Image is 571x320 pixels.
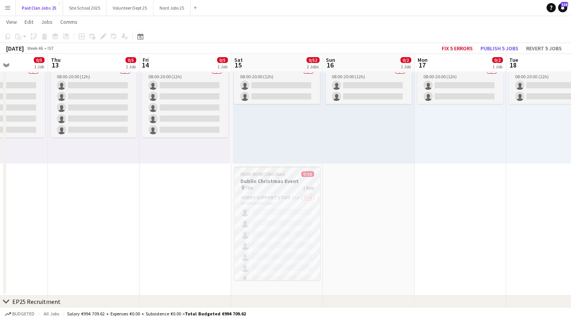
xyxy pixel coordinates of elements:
[439,43,476,53] button: Fix 5 errors
[25,18,33,25] span: Edit
[492,64,502,69] div: 1 Job
[234,167,320,280] app-job-card: 09:00-00:00 (15h) (Sun)0/50Dublin Christmas Event TBA1 RoleEvent Support Staff31A0/5009:00-00:00 ...
[34,57,44,63] span: 0/5
[107,0,153,15] button: Volunteer Dept 25
[34,64,44,69] div: 1 Job
[16,0,63,15] button: Paid Clan Jobs 25
[125,57,136,63] span: 0/5
[417,48,503,104] app-job-card: 08:00-20:00 (12h)0/2 RDS1 RoleSite Crew0/208:00-20:00 (12h)
[326,56,335,63] span: Sun
[142,48,228,137] app-job-card: 08:00-20:00 (12h)0/51 RoleSite Crew0/508:00-20:00 (12h)
[153,0,191,15] button: Nord Jobs 25
[509,56,518,63] span: Tue
[307,64,319,69] div: 2 Jobs
[51,48,137,137] app-job-card: 08:00-20:00 (12h)0/51 RoleSite Crew0/508:00-20:00 (12h)
[326,48,411,104] app-job-card: 08:00-20:00 (12h)0/2 RDS1 RoleSite Crew0/208:00-20:00 (12h)
[3,17,20,27] a: View
[558,3,567,12] a: 116
[126,64,136,69] div: 1 Job
[57,17,81,27] a: Comms
[417,67,503,104] app-card-role: Site Crew0/208:00-20:00 (12h)
[38,17,56,27] a: Jobs
[401,64,411,69] div: 1 Job
[416,61,428,69] span: 17
[326,67,411,104] app-card-role: Site Crew0/208:00-20:00 (12h)
[245,185,253,191] span: TBA
[25,45,44,51] span: Week 46
[6,18,17,25] span: View
[60,18,77,25] span: Comms
[508,61,518,69] span: 18
[51,67,137,137] app-card-role: Site Crew0/508:00-20:00 (12h)
[142,67,228,137] app-card-role: Site Crew0/508:00-20:00 (12h)
[143,56,149,63] span: Fri
[477,43,522,53] button: Publish 5 jobs
[418,56,428,63] span: Mon
[4,310,36,318] button: Budgeted
[12,311,35,317] span: Budgeted
[523,43,565,53] button: Revert 5 jobs
[233,61,243,69] span: 15
[561,2,568,7] span: 116
[50,61,61,69] span: 13
[301,171,314,177] span: 0/50
[306,57,319,63] span: 0/52
[303,185,314,191] span: 1 Role
[217,57,228,63] span: 0/5
[234,67,320,104] app-card-role: Site Crew0/208:00-20:00 (12h)
[217,64,227,69] div: 1 Job
[234,178,320,185] h3: Dublin Christmas Event
[42,311,61,317] span: All jobs
[240,171,285,177] span: 09:00-00:00 (15h) (Sun)
[325,61,335,69] span: 16
[48,45,54,51] div: IST
[492,57,503,63] span: 0/2
[234,48,320,104] app-job-card: 08:00-20:00 (12h)0/2 RDS1 RoleSite Crew0/208:00-20:00 (12h)
[400,57,411,63] span: 0/2
[63,0,107,15] button: Site School 2025
[12,298,61,305] div: EP25 Recruitment
[142,61,149,69] span: 14
[41,18,53,25] span: Jobs
[67,311,246,317] div: Salary €994 709.62 + Expenses €0.00 + Subsistence €0.00 =
[6,45,24,52] div: [DATE]
[21,17,36,27] a: Edit
[234,56,243,63] span: Sat
[51,56,61,63] span: Thu
[185,311,246,317] span: Total Budgeted €994 709.62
